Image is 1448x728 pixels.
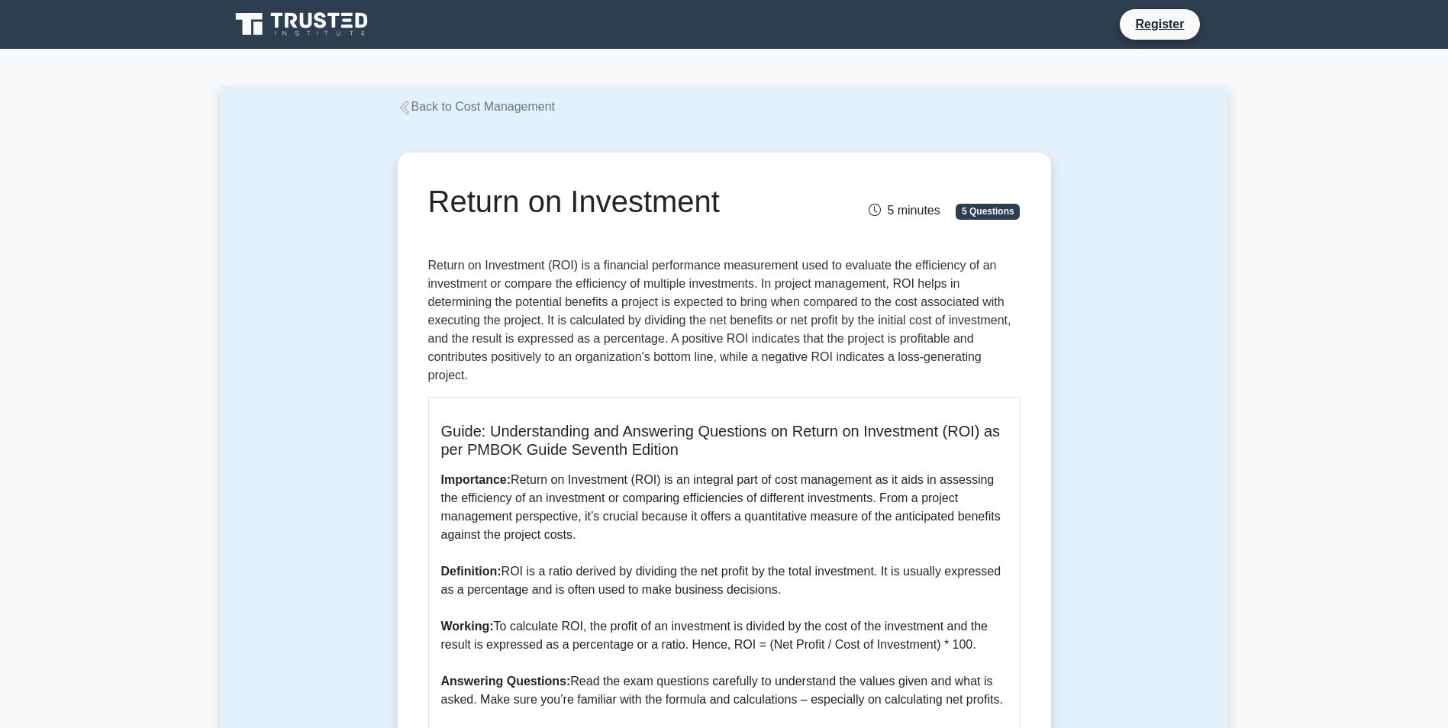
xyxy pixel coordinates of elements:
[1126,14,1193,34] a: Register
[956,204,1020,219] span: 5 Questions
[441,473,511,486] b: Importance:
[441,620,494,633] b: Working:
[428,183,817,220] h1: Return on Investment
[441,565,501,578] b: Definition:
[428,256,1021,385] p: Return on Investment (ROI) is a financial performance measurement used to evaluate the efficiency...
[869,204,940,217] span: 5 minutes
[441,675,571,688] b: Answering Questions:
[441,422,1008,459] h5: Guide: Understanding and Answering Questions on Return on Investment (ROI) as per PMBOK Guide Sev...
[398,100,556,113] a: Back to Cost Management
